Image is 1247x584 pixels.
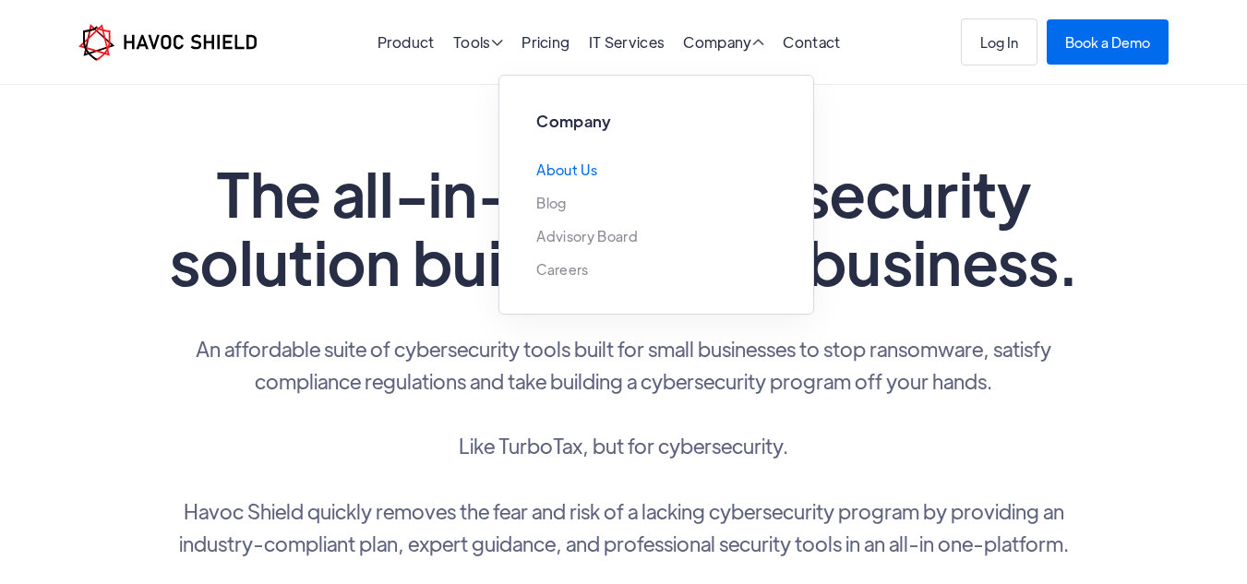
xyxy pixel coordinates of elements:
[536,196,566,210] a: Blog
[940,385,1247,584] iframe: Chat Widget
[498,53,814,315] nav: Company
[536,229,637,244] a: Advisory Board
[78,24,257,61] a: home
[536,113,776,130] h2: Company
[783,32,840,52] a: Contact
[589,32,665,52] a: IT Services
[961,18,1037,66] a: Log In
[752,35,764,50] span: 
[453,35,503,53] div: Tools
[162,159,1085,295] h1: The all-in-one cybersecurity solution built for small business.
[78,24,257,61] img: Havoc Shield logo
[522,32,570,52] a: Pricing
[453,35,503,53] div: Tools
[683,35,764,53] div: Company
[536,262,588,277] a: Careers
[1047,19,1169,65] a: Book a Demo
[683,35,764,53] div: Company
[491,35,503,50] span: 
[536,162,597,177] a: About Us
[162,332,1085,559] p: An affordable suite of cybersecurity tools built for small businesses to stop ransomware, satisfy...
[378,32,435,52] a: Product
